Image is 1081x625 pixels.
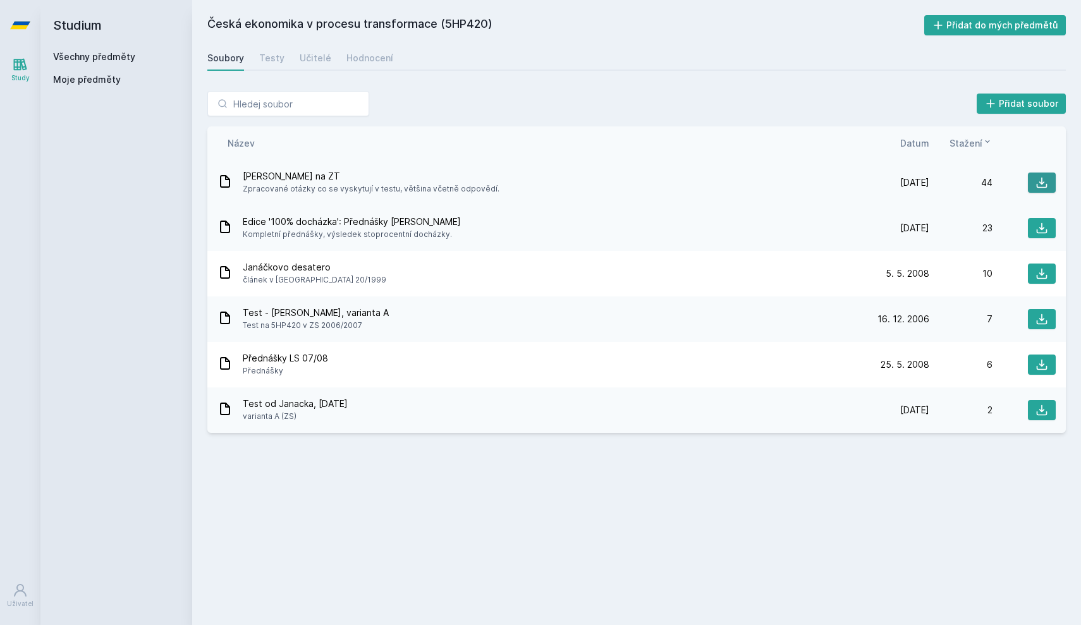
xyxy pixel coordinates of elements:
div: 7 [929,313,992,325]
span: Test - [PERSON_NAME], varianta A [243,306,389,319]
button: Přidat do mých předmětů [924,15,1066,35]
a: Učitelé [300,46,331,71]
button: Datum [900,137,929,150]
div: 2 [929,404,992,416]
span: [DATE] [900,222,929,234]
button: Název [228,137,255,150]
span: 25. 5. 2008 [881,358,929,371]
div: 10 [929,267,992,280]
span: Kompletní přednášky, výsledek stoprocentní docházky. [243,228,461,241]
span: Janáčkovo desatero [243,261,386,274]
button: Stažení [950,137,992,150]
span: 5. 5. 2008 [886,267,929,280]
div: Study [11,73,30,83]
a: Uživatel [3,576,38,615]
div: Testy [259,52,284,64]
button: Přidat soubor [977,94,1066,114]
span: varianta A (ZS) [243,410,348,423]
div: Uživatel [7,599,34,609]
div: Hodnocení [346,52,393,64]
span: Přednášky LS 07/08 [243,352,328,365]
a: Hodnocení [346,46,393,71]
div: 6 [929,358,992,371]
input: Hledej soubor [207,91,369,116]
span: Přednášky [243,365,328,377]
span: 16. 12. 2006 [877,313,929,325]
span: Test od Janacka, [DATE] [243,397,348,410]
h2: Česká ekonomika v procesu transformace (5HP420) [207,15,924,35]
div: Učitelé [300,52,331,64]
div: 44 [929,176,992,189]
span: Test na 5HP420 v ZS 2006/2007 [243,319,389,332]
div: Soubory [207,52,244,64]
span: [DATE] [900,176,929,189]
span: Moje předměty [53,73,121,86]
a: Testy [259,46,284,71]
span: Edice '100% docházka': Přednášky [PERSON_NAME] [243,215,461,228]
span: Zpracované otázky co se vyskytují v testu, většina včetně odpovědí. [243,183,499,195]
div: 23 [929,222,992,234]
span: Stažení [950,137,982,150]
a: Soubory [207,46,244,71]
span: [DATE] [900,404,929,416]
a: Study [3,51,38,89]
a: Všechny předměty [53,51,135,62]
span: [PERSON_NAME] na ZT [243,170,499,183]
span: článek v [GEOGRAPHIC_DATA] 20/1999 [243,274,386,286]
